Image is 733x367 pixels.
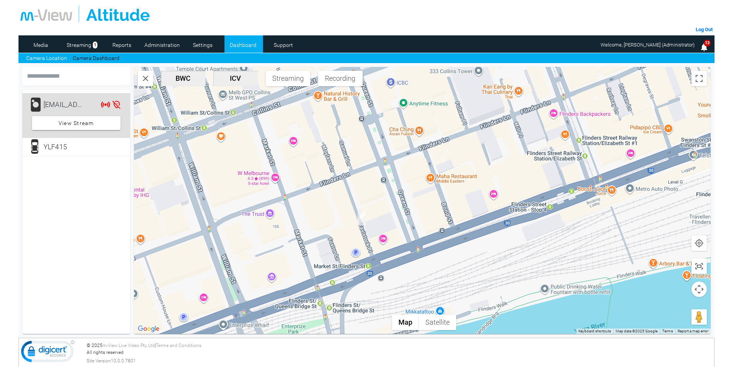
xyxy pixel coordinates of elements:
[696,27,713,32] a: Log Out
[103,39,141,51] a: Reports
[141,74,150,83] img: svg+xml,%3Csvg%20xmlns%3D%22http%3A%2F%2Fwww.w3.org%2F2000%2Fsvg%22%20height%3D%2224%22%20viewBox...
[184,39,221,51] a: Settings
[318,71,363,86] button: Recording
[662,329,673,333] a: Terms (opens in new tab)
[111,357,136,364] span: 10.0.0.7801
[136,324,161,334] img: Google
[691,259,707,274] button: Show all cameras
[691,309,707,325] button: Drag Pegman onto the map to open Street View
[695,239,704,248] img: svg+xml,%3Csvg%20xmlns%3D%22http%3A%2F%2Fwww.w3.org%2F2000%2Fsvg%22%20height%3D%2224%22%20viewBox...
[265,39,302,51] a: Support
[358,210,365,225] div: YLF415
[93,42,97,49] span: 1
[144,39,181,51] a: Administration
[73,54,119,62] a: Camera Dashboard
[578,329,611,334] button: Keyboard shortcuts
[44,97,86,112] div: AdamC@mview.com.au
[213,71,258,86] button: ICV
[419,315,456,330] button: Show satellite imagery
[691,71,707,86] button: Toggle fullscreen view
[63,39,95,51] a: Streaming
[87,342,713,364] div: © 2025 | All rights reserved
[164,74,202,82] span: BWC
[156,343,201,348] a: Terms and Conditions
[269,74,307,82] span: Streaming
[138,71,153,86] button: Search
[32,116,120,130] button: View Stream
[601,42,695,48] span: Welcome, [PERSON_NAME] (Administrator)
[266,71,310,86] button: Streaming
[695,262,704,271] img: svg+xml,%3Csvg%20xmlns%3D%22http%3A%2F%2Fwww.w3.org%2F2000%2Fsvg%22%20height%3D%2224%22%20viewBox...
[321,74,360,82] span: Recording
[21,340,75,366] img: DigiCert Secured Site Seal
[392,315,419,330] button: Show street map
[691,282,707,297] button: Map camera controls
[59,116,94,130] span: View Stream
[44,139,86,155] div: YLF415
[691,235,707,251] button: Show user location
[22,39,60,51] a: Media
[216,74,255,82] span: ICV
[26,54,67,62] a: Camera Location
[616,329,658,333] span: Map data ©2025 Google
[87,357,713,364] div: Site Version
[224,39,262,51] a: Dashboard
[161,71,206,86] button: BWC
[678,329,708,333] a: Report a map error
[704,40,711,47] span: 13
[102,343,155,348] a: m-View Live Video Pty Ltd
[136,324,161,334] a: Open this area in Google Maps (opens a new window)
[700,43,709,52] img: bell25.png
